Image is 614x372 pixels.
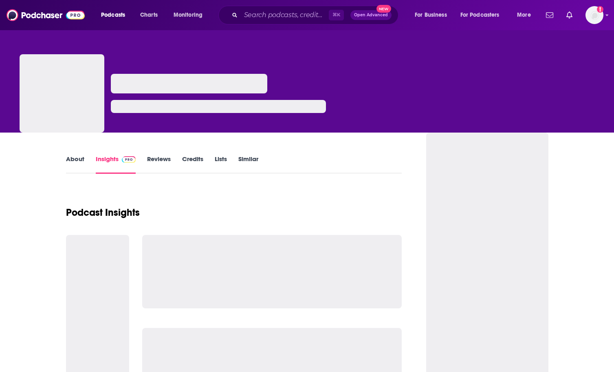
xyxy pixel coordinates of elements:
span: Podcasts [101,9,125,21]
span: ⌘ K [329,10,344,20]
a: Credits [182,155,203,174]
h1: Podcast Insights [66,206,140,219]
span: For Business [415,9,447,21]
span: More [517,9,531,21]
a: Show notifications dropdown [543,8,557,22]
a: Reviews [147,155,171,174]
button: open menu [511,9,541,22]
img: User Profile [585,6,603,24]
span: New [376,5,391,13]
a: Lists [215,155,227,174]
img: Podchaser Pro [122,156,136,163]
button: open menu [455,9,511,22]
button: Open AdvancedNew [350,10,392,20]
a: Similar [238,155,258,174]
a: Show notifications dropdown [563,8,576,22]
svg: Add a profile image [597,6,603,13]
button: Show profile menu [585,6,603,24]
span: Logged in as Gagehuber [585,6,603,24]
button: open menu [409,9,457,22]
a: InsightsPodchaser Pro [96,155,136,174]
div: Search podcasts, credits, & more... [226,6,406,24]
span: Monitoring [174,9,202,21]
span: Charts [140,9,158,21]
img: Podchaser - Follow, Share and Rate Podcasts [7,7,85,23]
button: open menu [168,9,213,22]
button: open menu [95,9,136,22]
a: Charts [135,9,163,22]
input: Search podcasts, credits, & more... [241,9,329,22]
a: About [66,155,84,174]
span: Open Advanced [354,13,388,17]
span: For Podcasters [460,9,500,21]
